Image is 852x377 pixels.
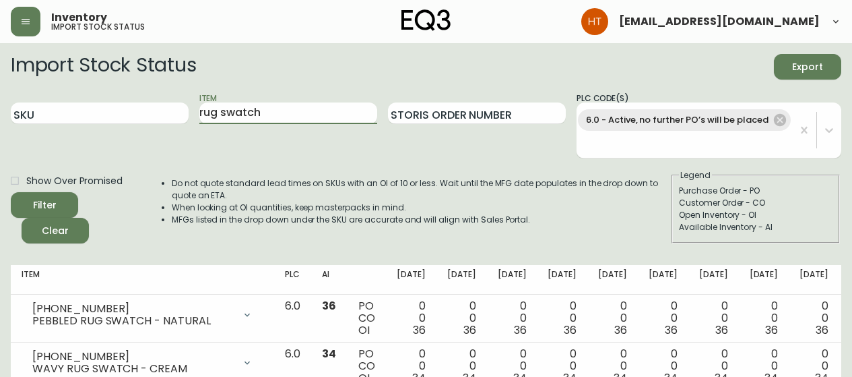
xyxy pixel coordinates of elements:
div: [PHONE_NUMBER]PEBBLED RUG SWATCH - NATURAL [22,300,263,330]
div: 0 0 [498,300,527,337]
div: 0 0 [649,300,678,337]
span: Show Over Promised [26,174,123,188]
span: 36 [765,322,778,338]
th: AI [311,265,348,295]
li: When looking at OI quantities, keep masterpacks in mind. [172,202,670,214]
div: 0 0 [799,300,828,337]
span: 36 [665,322,678,338]
th: [DATE] [638,265,688,295]
div: [PHONE_NUMBER] [32,303,234,315]
th: [DATE] [739,265,789,295]
div: Customer Order - CO [679,197,832,209]
div: 0 0 [447,300,476,337]
h5: import stock status [51,23,145,31]
th: [DATE] [688,265,739,295]
span: Export [785,59,830,76]
button: Filter [11,192,78,218]
button: Clear [22,218,89,243]
th: [DATE] [537,265,587,295]
th: [DATE] [789,265,839,295]
div: Purchase Order - PO [679,185,832,197]
div: Filter [33,197,57,214]
div: 0 0 [397,300,426,337]
span: 34 [322,346,336,361]
li: Do not quote standard lead times on SKUs with an OI of 10 or less. Wait until the MFG date popula... [172,177,670,202]
span: Clear [32,223,78,239]
span: OI [358,322,370,338]
th: Item [11,265,274,295]
th: [DATE] [386,265,436,295]
th: [DATE] [436,265,487,295]
button: Export [774,54,841,80]
span: Inventory [51,12,107,23]
th: [DATE] [587,265,638,295]
span: 36 [322,298,336,314]
div: PO CO [358,300,375,337]
td: 6.0 [274,295,311,343]
div: 0 0 [598,300,627,337]
span: 36 [816,322,828,338]
div: PEBBLED RUG SWATCH - NATURAL [32,315,234,327]
span: 36 [715,322,728,338]
img: cadcaaaf975f2b29e0fd865e7cfaed0d [581,8,608,35]
div: Available Inventory - AI [679,221,832,233]
img: logo [401,9,451,31]
legend: Legend [679,169,712,181]
span: 36 [614,322,627,338]
span: 36 [413,322,426,338]
span: 6.0 - Active, no further PO’s will be placed [578,113,777,127]
th: [DATE] [487,265,537,295]
span: 36 [514,322,527,338]
div: 0 0 [750,300,779,337]
span: [EMAIL_ADDRESS][DOMAIN_NAME] [619,16,820,27]
li: MFGs listed in the drop down under the SKU are accurate and will align with Sales Portal. [172,214,670,226]
div: 0 0 [699,300,728,337]
h2: Import Stock Status [11,54,196,80]
div: [PHONE_NUMBER] [32,351,234,363]
div: WAVY RUG SWATCH - CREAM [32,363,234,375]
div: Open Inventory - OI [679,209,832,221]
div: 0 0 [548,300,577,337]
span: 36 [564,322,577,338]
span: 36 [463,322,476,338]
th: PLC [274,265,311,295]
div: 6.0 - Active, no further PO’s will be placed [578,109,791,131]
